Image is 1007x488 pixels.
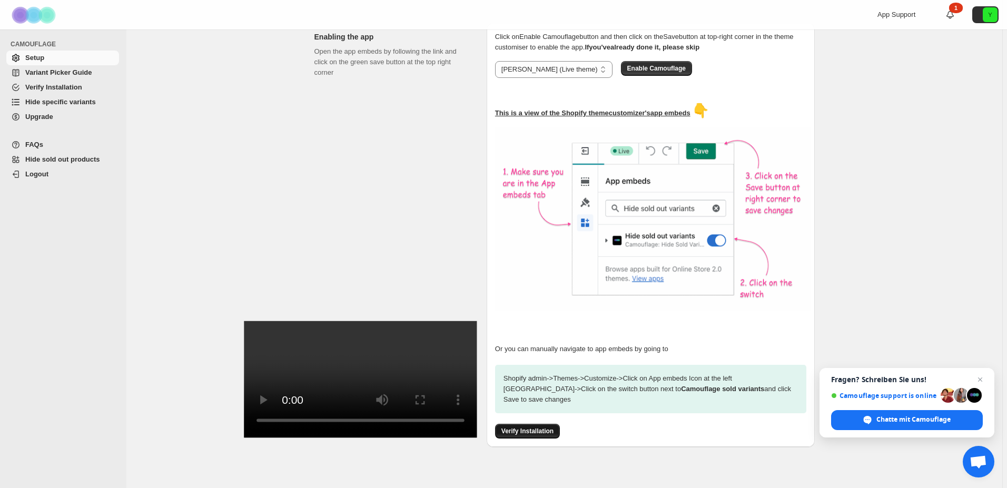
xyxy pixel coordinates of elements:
[25,113,53,121] span: Upgrade
[831,392,937,400] span: Camouflage support is online
[25,141,43,148] span: FAQs
[6,167,119,182] a: Logout
[495,32,806,53] p: Click on Enable Camouflage button and then click on the Save button at top-right corner in the th...
[495,344,806,354] p: Or you can manually navigate to app embeds by going to
[6,109,119,124] a: Upgrade
[314,46,470,422] div: Open the app embeds by following the link and click on the green save button at the top right corner
[495,424,560,439] button: Verify Installation
[6,80,119,95] a: Verify Installation
[25,68,92,76] span: Variant Picker Guide
[495,365,806,413] p: Shopify admin -> Themes -> Customize -> Click on App embeds Icon at the left [GEOGRAPHIC_DATA] ->...
[25,98,96,106] span: Hide specific variants
[831,375,983,384] span: Fragen? Schreiben Sie uns!
[831,410,983,430] div: Chatte mit Camouflage
[627,64,686,73] span: Enable Camouflage
[495,427,560,435] a: Verify Installation
[621,61,692,76] button: Enable Camouflage
[681,385,764,393] strong: Camouflage sold variants
[963,446,994,477] div: Chat öffnen
[949,3,963,13] div: 1
[6,65,119,80] a: Variant Picker Guide
[983,7,998,22] span: Avatar with initials Y
[6,95,119,109] a: Hide specific variants
[988,12,992,18] text: Y
[495,127,811,311] img: camouflage-enable
[945,9,955,20] a: 1
[6,51,119,65] a: Setup
[974,373,986,386] span: Chat schließen
[877,11,915,18] span: App Support
[25,170,48,178] span: Logout
[11,40,121,48] span: CAMOUFLAGE
[244,321,477,437] video: Enable Camouflage in theme app embeds
[8,1,61,29] img: Camouflage
[25,54,44,62] span: Setup
[621,64,692,72] a: Enable Camouflage
[25,155,100,163] span: Hide sold out products
[501,427,554,435] span: Verify Installation
[972,6,999,23] button: Avatar with initials Y
[6,152,119,167] a: Hide sold out products
[876,415,951,424] span: Chatte mit Camouflage
[692,103,709,118] span: 👇
[6,137,119,152] a: FAQs
[585,43,699,51] b: If you've already done it, please skip
[25,83,82,91] span: Verify Installation
[314,32,470,42] h2: Enabling the app
[495,109,690,117] u: This is a view of the Shopify theme customizer's app embeds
